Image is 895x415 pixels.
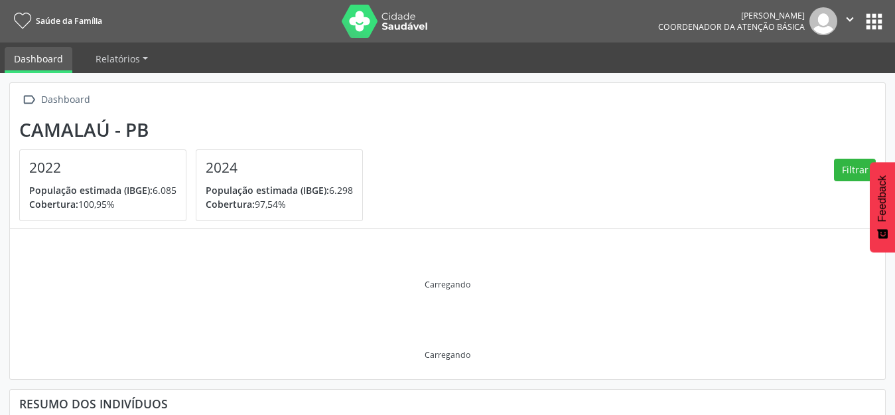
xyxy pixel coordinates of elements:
div: Camalaú - PB [19,119,372,141]
span: Saúde da Família [36,15,102,27]
span: Cobertura: [29,198,78,210]
a:  Dashboard [19,90,92,110]
button: Filtrar [834,159,876,181]
p: 100,95% [29,197,176,211]
button: apps [862,10,886,33]
a: Saúde da Família [9,10,102,32]
i:  [843,12,857,27]
a: Relatórios [86,47,157,70]
span: Relatórios [96,52,140,65]
img: img [809,7,837,35]
div: Dashboard [38,90,92,110]
span: Coordenador da Atenção Básica [658,21,805,33]
p: 6.085 [29,183,176,197]
p: 97,54% [206,197,353,211]
button: Feedback - Mostrar pesquisa [870,162,895,252]
span: Cobertura: [206,198,255,210]
button:  [837,7,862,35]
p: 6.298 [206,183,353,197]
span: População estimada (IBGE): [29,184,153,197]
div: Carregando [425,349,470,361]
h4: 2024 [206,159,353,176]
span: Feedback [876,175,888,222]
div: [PERSON_NAME] [658,10,805,21]
h4: 2022 [29,159,176,176]
span: População estimada (IBGE): [206,184,329,197]
div: Resumo dos indivíduos [19,396,876,411]
a: Dashboard [5,47,72,73]
div: Carregando [425,279,470,290]
i:  [19,90,38,110]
